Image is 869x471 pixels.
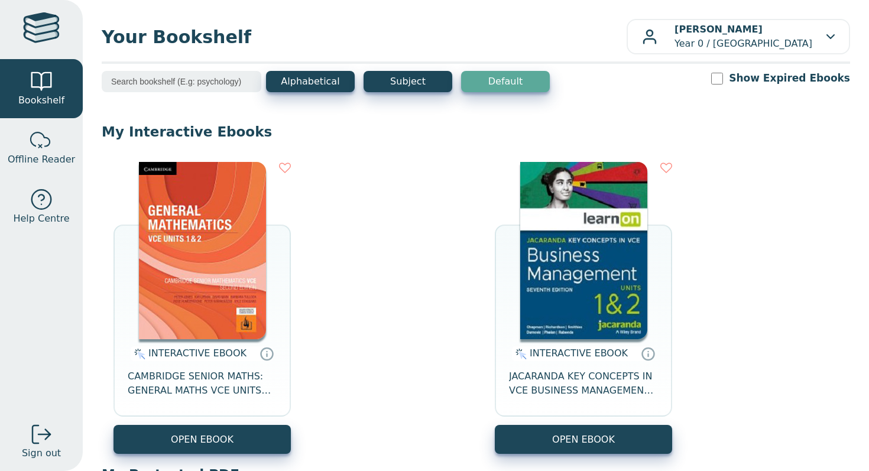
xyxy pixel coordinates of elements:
[18,93,64,108] span: Bookshelf
[675,22,812,51] p: Year 0 / [GEOGRAPHIC_DATA]
[114,425,291,454] button: OPEN EBOOK
[102,123,850,141] p: My Interactive Ebooks
[102,71,261,92] input: Search bookshelf (E.g: psychology)
[8,152,75,167] span: Offline Reader
[729,71,850,86] label: Show Expired Ebooks
[148,347,247,359] span: INTERACTIVE EBOOK
[128,369,277,398] span: CAMBRIDGE SENIOR MATHS: GENERAL MATHS VCE UNITS 1&2 EBOOK 2E
[461,71,550,92] button: Default
[102,24,627,50] span: Your Bookshelf
[22,446,61,460] span: Sign out
[260,346,274,360] a: Interactive eBooks are accessed online via the publisher’s portal. They contain interactive resou...
[131,347,145,361] img: interactive.svg
[495,425,672,454] button: OPEN EBOOK
[512,347,527,361] img: interactive.svg
[641,346,655,360] a: Interactive eBooks are accessed online via the publisher’s portal. They contain interactive resou...
[364,71,452,92] button: Subject
[13,212,69,226] span: Help Centre
[139,162,266,339] img: 98e9f931-67be-40f3-b733-112c3181ee3a.jpg
[520,162,647,339] img: 6de7bc63-ffc5-4812-8446-4e17a3e5be0d.jpg
[509,369,658,398] span: JACARANDA KEY CONCEPTS IN VCE BUSINESS MANAGEMENT UNITS 1&2 7E LEARNON
[627,19,850,54] button: [PERSON_NAME]Year 0 / [GEOGRAPHIC_DATA]
[530,347,628,359] span: INTERACTIVE EBOOK
[266,71,355,92] button: Alphabetical
[675,24,763,35] b: [PERSON_NAME]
